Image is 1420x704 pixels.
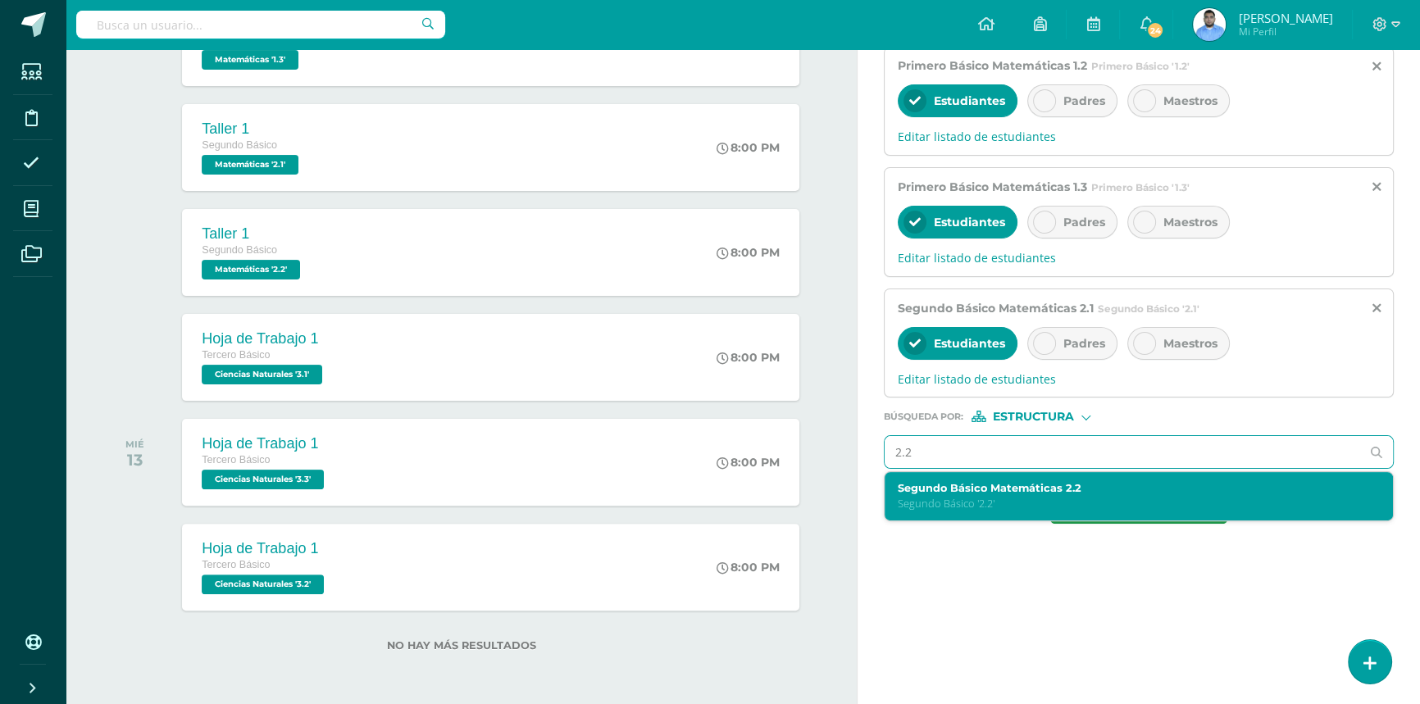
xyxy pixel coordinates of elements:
span: Maestros [1163,215,1217,229]
span: Segundo Básico Matemáticas 2.1 [898,301,1094,316]
span: Estudiantes [934,336,1005,351]
span: Estudiantes [934,93,1005,108]
div: Hoja de Trabajo 1 [202,540,328,557]
p: Segundo Básico '2.2' [898,497,1359,511]
span: Primero Básico Matemáticas 1.2 [898,58,1087,73]
span: Matemáticas '2.1' [202,155,298,175]
span: Padres [1063,215,1105,229]
span: Ciencias Naturales '3.2' [202,575,324,594]
span: Padres [1063,93,1105,108]
span: Maestros [1163,93,1217,108]
div: 13 [125,450,144,470]
div: 8:00 PM [717,455,780,470]
input: Ej. Primero primaria [885,436,1360,468]
span: Ciencias Naturales '3.1' [202,365,322,384]
span: Primero Básico Matemáticas 1.3 [898,179,1087,194]
span: Segundo Básico [202,139,277,151]
div: Hoja de Trabajo 1 [202,330,326,347]
input: Busca un usuario... [76,11,445,39]
span: Editar listado de estudiantes [898,371,1380,387]
span: Búsqueda por : [884,412,963,421]
span: Segundo Básico [202,244,277,256]
label: Segundo Básico Matemáticas 2.2 [898,482,1359,494]
div: Hoja de Trabajo 1 [202,435,328,452]
span: Tercero Básico [202,349,270,361]
div: 8:00 PM [717,560,780,575]
span: Tercero Básico [202,559,270,570]
span: Primero Básico '1.3' [1091,181,1190,193]
span: Matemáticas '2.2' [202,260,300,279]
div: Taller 1 [202,225,304,243]
span: Editar listado de estudiantes [898,250,1380,266]
span: Matemáticas '1.3' [202,50,298,70]
label: No hay más resultados [98,639,824,652]
div: 8:00 PM [717,245,780,260]
div: MIÉ [125,438,144,450]
span: 24 [1146,21,1164,39]
span: Estructura [993,412,1074,421]
span: [PERSON_NAME] [1238,10,1332,26]
span: Mi Perfil [1238,25,1332,39]
span: Editar listado de estudiantes [898,129,1380,144]
span: Maestros [1163,336,1217,351]
span: Primero Básico '1.2' [1091,60,1190,72]
div: [object Object] [972,411,1095,422]
span: Tercero Básico [202,454,270,466]
span: Padres [1063,336,1105,351]
div: 8:00 PM [717,140,780,155]
div: Taller 1 [202,120,303,138]
span: Segundo Básico '2.1' [1098,302,1199,315]
img: b461b7a8d71485ea43e7c8f63f42fb38.png [1193,8,1226,41]
span: Estudiantes [934,215,1005,229]
span: Ciencias Naturales '3.3' [202,470,324,489]
div: 8:00 PM [717,350,780,365]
